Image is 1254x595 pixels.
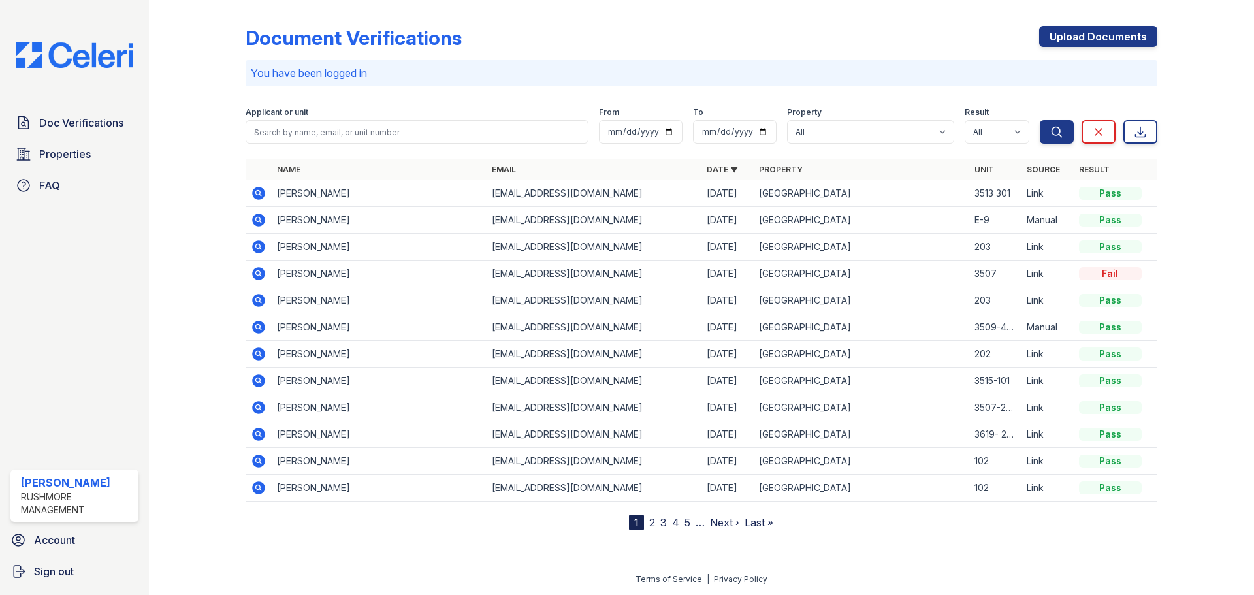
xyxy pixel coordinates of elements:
td: [DATE] [701,368,754,394]
a: Email [492,165,516,174]
input: Search by name, email, or unit number [246,120,588,144]
div: 1 [629,515,644,530]
td: [GEOGRAPHIC_DATA] [754,234,969,261]
label: Property [787,107,822,118]
span: Account [34,532,75,548]
div: Pass [1079,428,1142,441]
td: [EMAIL_ADDRESS][DOMAIN_NAME] [487,448,701,475]
span: … [696,515,705,530]
div: Pass [1079,214,1142,227]
td: 3619- 204 [969,421,1021,448]
a: Date ▼ [707,165,738,174]
td: Link [1021,475,1074,502]
td: [PERSON_NAME] [272,368,487,394]
td: [DATE] [701,261,754,287]
div: Pass [1079,294,1142,307]
a: Next › [710,516,739,529]
td: [EMAIL_ADDRESS][DOMAIN_NAME] [487,180,701,207]
td: Link [1021,234,1074,261]
td: [GEOGRAPHIC_DATA] [754,180,969,207]
a: Privacy Policy [714,574,767,584]
td: [GEOGRAPHIC_DATA] [754,394,969,421]
div: Rushmore Management [21,490,133,517]
td: [EMAIL_ADDRESS][DOMAIN_NAME] [487,368,701,394]
a: Properties [10,141,138,167]
td: Link [1021,421,1074,448]
a: Name [277,165,300,174]
a: Terms of Service [635,574,702,584]
a: 2 [649,516,655,529]
td: [GEOGRAPHIC_DATA] [754,368,969,394]
span: Doc Verifications [39,115,123,131]
td: [DATE] [701,341,754,368]
label: Result [965,107,989,118]
td: [GEOGRAPHIC_DATA] [754,448,969,475]
div: Pass [1079,240,1142,253]
a: Property [759,165,803,174]
td: [GEOGRAPHIC_DATA] [754,341,969,368]
td: [EMAIL_ADDRESS][DOMAIN_NAME] [487,341,701,368]
td: E-9 [969,207,1021,234]
div: Pass [1079,374,1142,387]
td: [EMAIL_ADDRESS][DOMAIN_NAME] [487,421,701,448]
div: Pass [1079,455,1142,468]
td: [PERSON_NAME] [272,261,487,287]
td: [DATE] [701,207,754,234]
td: Manual [1021,314,1074,341]
td: [PERSON_NAME] [272,180,487,207]
td: 3515-101 [969,368,1021,394]
div: Pass [1079,401,1142,414]
a: Unit [974,165,994,174]
td: [DATE] [701,180,754,207]
td: 3509-404 [969,314,1021,341]
img: CE_Logo_Blue-a8612792a0a2168367f1c8372b55b34899dd931a85d93a1a3d3e32e68fde9ad4.png [5,42,144,68]
td: [GEOGRAPHIC_DATA] [754,314,969,341]
div: Fail [1079,267,1142,280]
a: Result [1079,165,1110,174]
td: [GEOGRAPHIC_DATA] [754,287,969,314]
td: [PERSON_NAME] [272,448,487,475]
div: [PERSON_NAME] [21,475,133,490]
td: [DATE] [701,314,754,341]
td: [GEOGRAPHIC_DATA] [754,475,969,502]
td: [PERSON_NAME] [272,234,487,261]
td: [DATE] [701,394,754,421]
a: Doc Verifications [10,110,138,136]
a: Upload Documents [1039,26,1157,47]
td: [PERSON_NAME] [272,207,487,234]
td: [DATE] [701,448,754,475]
span: FAQ [39,178,60,193]
div: Pass [1079,481,1142,494]
td: Link [1021,448,1074,475]
td: [DATE] [701,234,754,261]
div: Pass [1079,347,1142,361]
td: [GEOGRAPHIC_DATA] [754,261,969,287]
a: 5 [684,516,690,529]
td: [PERSON_NAME] [272,394,487,421]
td: [EMAIL_ADDRESS][DOMAIN_NAME] [487,287,701,314]
td: 3513 301 [969,180,1021,207]
td: Link [1021,394,1074,421]
td: 102 [969,448,1021,475]
td: Manual [1021,207,1074,234]
span: Properties [39,146,91,162]
a: Last » [745,516,773,529]
a: Account [5,527,144,553]
label: Applicant or unit [246,107,308,118]
td: [EMAIL_ADDRESS][DOMAIN_NAME] [487,314,701,341]
button: Sign out [5,558,144,585]
label: From [599,107,619,118]
td: Link [1021,368,1074,394]
td: [EMAIL_ADDRESS][DOMAIN_NAME] [487,394,701,421]
label: To [693,107,703,118]
td: 202 [969,341,1021,368]
td: Link [1021,287,1074,314]
td: [DATE] [701,421,754,448]
td: 3507 [969,261,1021,287]
td: [EMAIL_ADDRESS][DOMAIN_NAME] [487,207,701,234]
td: Link [1021,341,1074,368]
td: 203 [969,287,1021,314]
p: You have been logged in [251,65,1152,81]
td: [PERSON_NAME] [272,287,487,314]
a: FAQ [10,172,138,199]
